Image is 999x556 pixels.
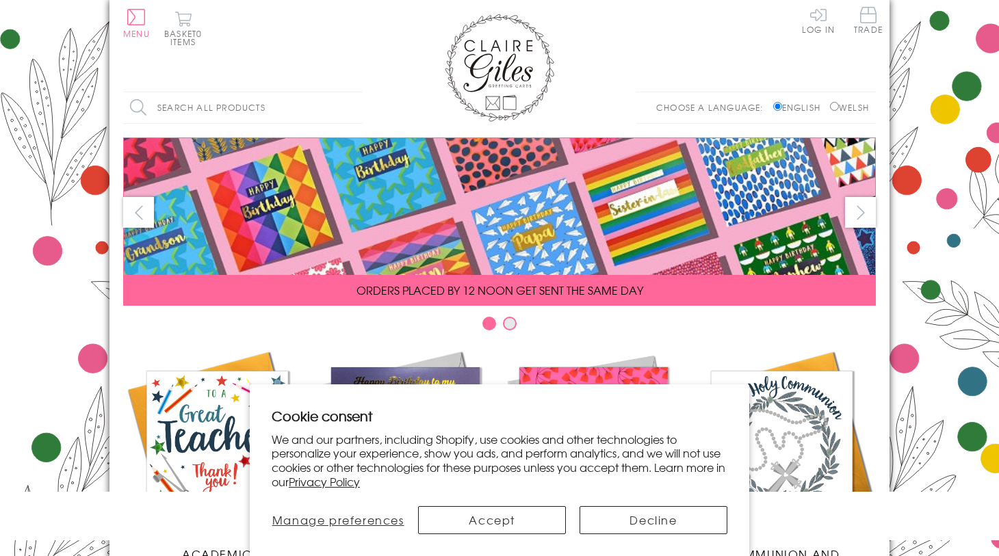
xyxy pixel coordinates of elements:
label: Welsh [830,101,869,114]
input: Search [349,92,363,123]
span: 0 items [170,27,202,48]
button: Menu [123,9,150,38]
button: Carousel Page 1 (Current Slide) [482,317,496,330]
p: We and our partners, including Shopify, use cookies and other technologies to personalize your ex... [272,432,727,489]
button: Accept [418,506,566,534]
span: Manage preferences [272,512,404,528]
input: Search all products [123,92,363,123]
h2: Cookie consent [272,406,727,425]
span: Menu [123,27,150,40]
input: English [773,102,782,111]
button: Manage preferences [272,506,404,534]
input: Welsh [830,102,839,111]
a: Log In [802,7,835,34]
a: Trade [854,7,883,36]
p: Choose a language: [656,101,770,114]
span: Trade [854,7,883,34]
a: Privacy Policy [289,473,360,490]
button: next [845,197,876,228]
span: ORDERS PLACED BY 12 NOON GET SENT THE SAME DAY [356,282,643,298]
button: Carousel Page 2 [503,317,517,330]
label: English [773,101,827,114]
button: Basket0 items [164,11,202,46]
button: prev [123,197,154,228]
button: Decline [580,506,727,534]
div: Carousel Pagination [123,316,876,337]
img: Claire Giles Greetings Cards [445,14,554,122]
